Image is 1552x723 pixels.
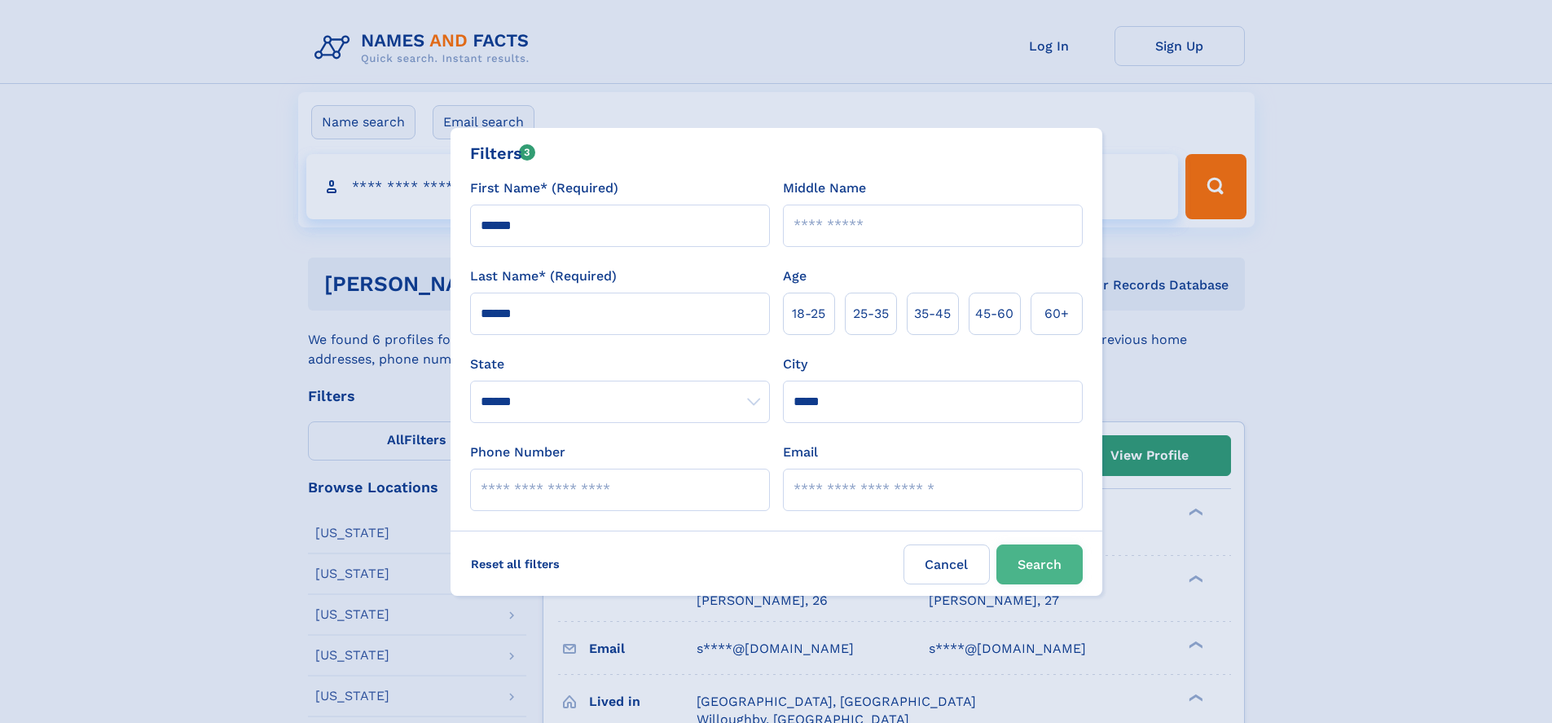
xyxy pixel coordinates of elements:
label: Last Name* (Required) [470,267,617,286]
span: 18‑25 [792,304,825,324]
div: Filters [470,141,536,165]
span: 25‑35 [853,304,889,324]
label: Reset all filters [460,544,570,584]
span: 45‑60 [975,304,1013,324]
label: State [470,355,770,374]
span: 35‑45 [914,304,951,324]
label: First Name* (Required) [470,179,618,198]
label: Cancel [904,544,990,584]
label: Age [783,267,807,286]
label: Email [783,443,818,462]
label: Middle Name [783,179,866,198]
span: 60+ [1044,304,1069,324]
label: Phone Number [470,443,565,462]
label: City [783,355,807,374]
button: Search [996,544,1083,584]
